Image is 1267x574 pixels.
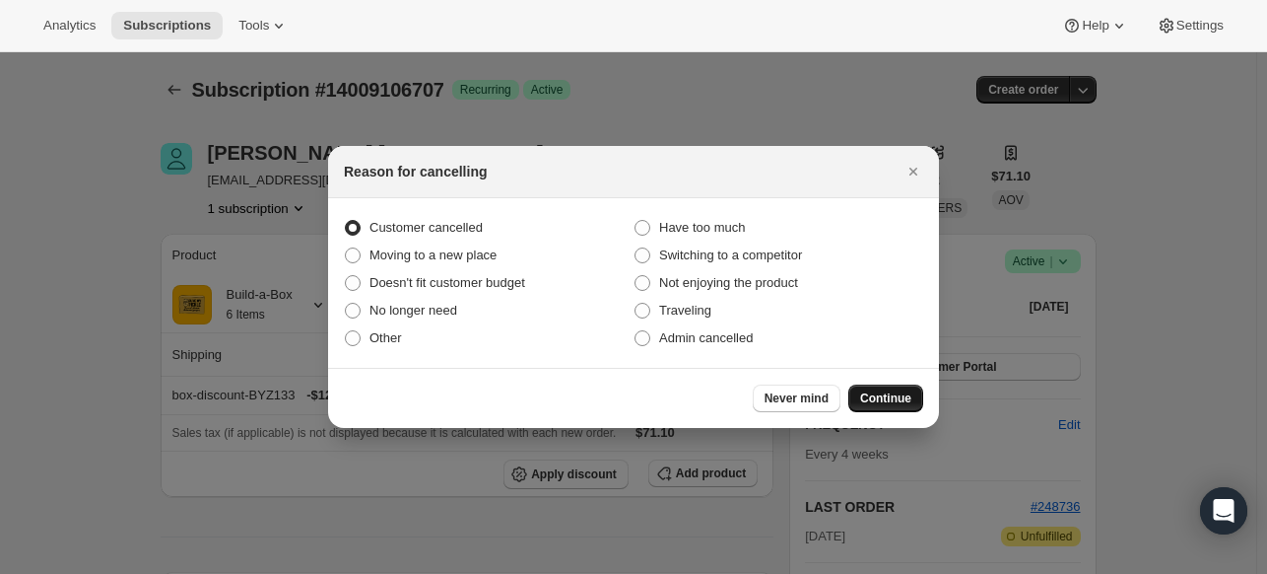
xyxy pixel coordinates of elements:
[659,275,798,290] span: Not enjoying the product
[32,12,107,39] button: Analytics
[123,18,211,34] span: Subscriptions
[1200,487,1247,535] div: Open Intercom Messenger
[900,158,927,185] button: Close
[344,162,487,181] h2: Reason for cancelling
[369,303,457,318] span: No longer need
[43,18,96,34] span: Analytics
[659,220,745,235] span: Have too much
[765,391,829,406] span: Never mind
[369,275,525,290] span: Doesn't fit customer budget
[1050,12,1140,39] button: Help
[238,18,269,34] span: Tools
[369,248,497,262] span: Moving to a new place
[1176,18,1224,34] span: Settings
[111,12,223,39] button: Subscriptions
[659,330,753,345] span: Admin cancelled
[860,391,911,406] span: Continue
[369,220,483,235] span: Customer cancelled
[848,385,923,412] button: Continue
[1082,18,1108,34] span: Help
[659,248,802,262] span: Switching to a competitor
[753,385,840,412] button: Never mind
[659,303,711,318] span: Traveling
[1145,12,1235,39] button: Settings
[369,330,402,345] span: Other
[227,12,300,39] button: Tools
